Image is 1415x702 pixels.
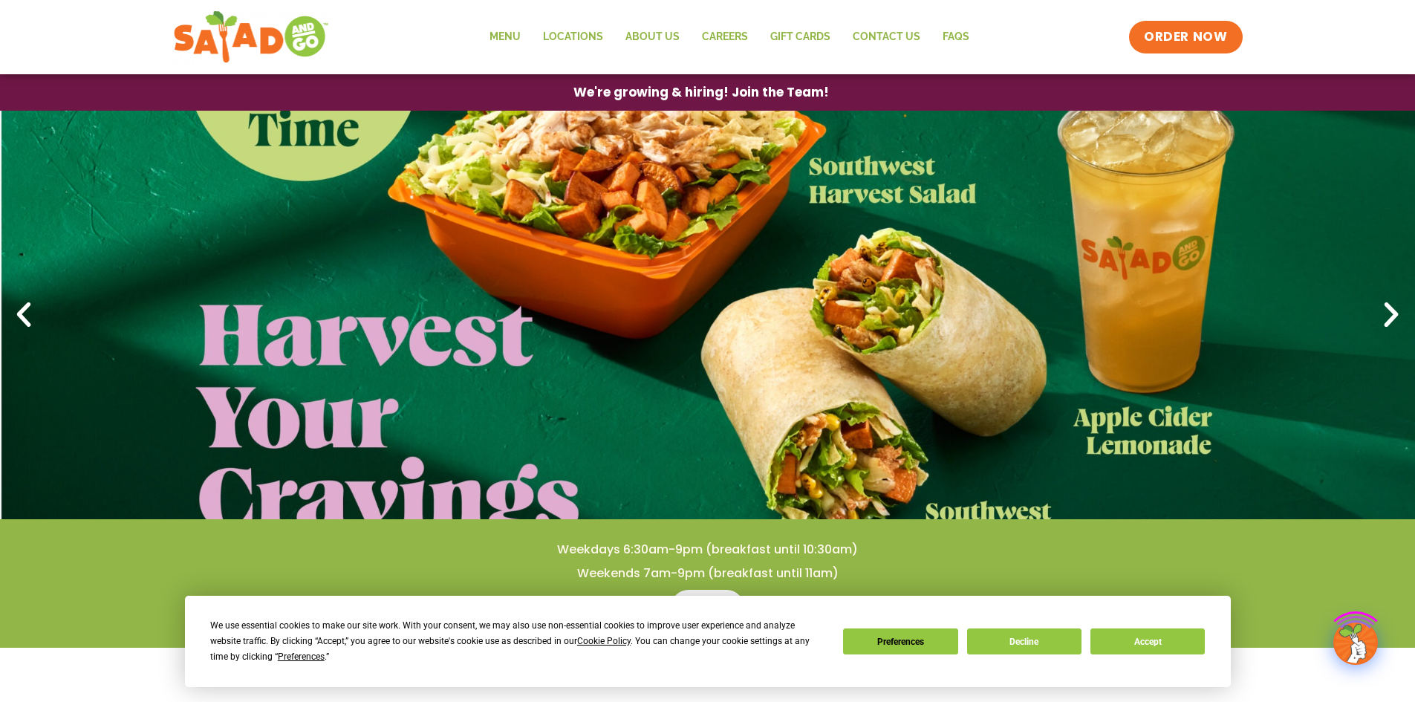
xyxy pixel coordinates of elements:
[1090,628,1205,654] button: Accept
[478,20,980,54] nav: Menu
[210,618,825,665] div: We use essential cookies to make our site work. With your consent, we may also use non-essential ...
[173,7,330,67] img: new-SAG-logo-768×292
[30,542,1385,558] h4: Weekdays 6:30am-9pm (breakfast until 10:30am)
[278,651,325,662] span: Preferences
[1144,28,1227,46] span: ORDER NOW
[614,20,691,54] a: About Us
[967,628,1081,654] button: Decline
[931,20,980,54] a: FAQs
[30,565,1385,582] h4: Weekends 7am-9pm (breakfast until 11am)
[551,75,851,110] a: We're growing & hiring! Join the Team!
[577,636,631,646] span: Cookie Policy
[478,20,532,54] a: Menu
[1129,21,1242,53] a: ORDER NOW
[671,590,744,625] a: Menu
[573,86,829,99] span: We're growing & hiring! Join the Team!
[185,596,1231,687] div: Cookie Consent Prompt
[532,20,614,54] a: Locations
[843,628,957,654] button: Preferences
[691,20,759,54] a: Careers
[759,20,842,54] a: GIFT CARDS
[842,20,931,54] a: Contact Us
